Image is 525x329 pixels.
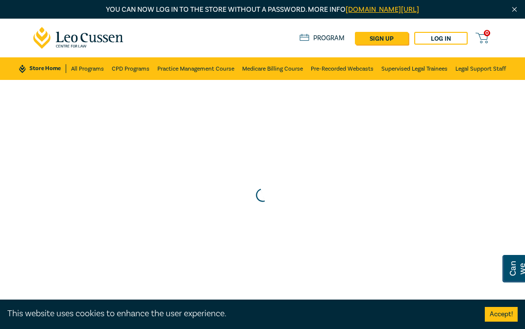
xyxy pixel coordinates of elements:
a: CPD Programs [112,57,150,80]
a: Log in [414,32,468,45]
a: sign up [355,32,408,45]
a: Practice Management Course [157,57,234,80]
img: Close [510,5,519,14]
a: Supervised Legal Trainees [381,57,448,80]
span: 0 [484,30,490,36]
a: Program [300,34,345,43]
a: Pre-Recorded Webcasts [311,57,374,80]
a: All Programs [71,57,104,80]
p: You can now log in to the store without a password. More info [33,4,492,15]
div: This website uses cookies to enhance the user experience. [7,307,470,320]
button: Accept cookies [485,307,518,322]
a: Legal Support Staff [455,57,506,80]
a: Store Home [19,64,66,73]
a: Medicare Billing Course [242,57,303,80]
a: [DOMAIN_NAME][URL] [346,5,419,14]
